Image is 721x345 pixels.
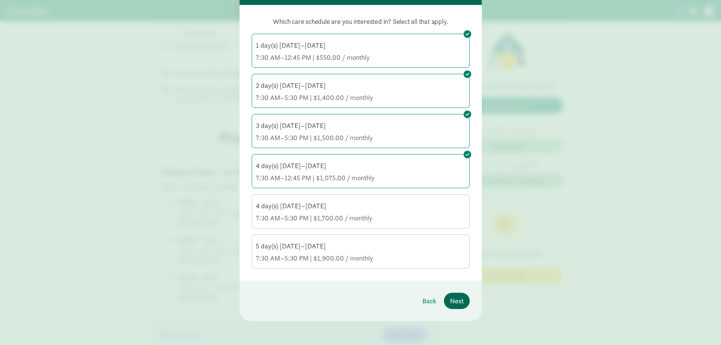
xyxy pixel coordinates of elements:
button: Back [416,293,442,309]
div: 4 day(s) [DATE]–[DATE] [256,161,466,170]
span: Next [450,296,464,306]
div: 5 day(s) [DATE]–[DATE] [256,242,466,251]
div: 4 day(s) [DATE]–[DATE] [256,201,466,211]
div: 2 day(s) [DATE]–[DATE] [256,81,466,90]
div: 7:30 AM–12:45 PM | $1,075.00 / monthly [256,173,466,183]
button: Next [444,293,470,309]
div: 7:30 AM–5:30 PM | $1,900.00 / monthly [256,254,466,263]
span: Back [422,296,436,306]
div: 7:30 AM–5:30 PM | $1,400.00 / monthly [256,93,466,102]
div: 7:30 AM–12:45 PM | $550.00 / monthly [256,53,466,62]
div: 7:30 AM–5:30 PM | $1,500.00 / monthly [256,133,466,142]
p: Which care schedule are you interested in? Select all that apply. [252,17,470,26]
div: 3 day(s) [DATE]–[DATE] [256,121,466,130]
div: 1 day(s) [DATE]–[DATE] [256,41,466,50]
div: 7:30 AM–5:30 PM | $1,700.00 / monthly [256,214,466,223]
